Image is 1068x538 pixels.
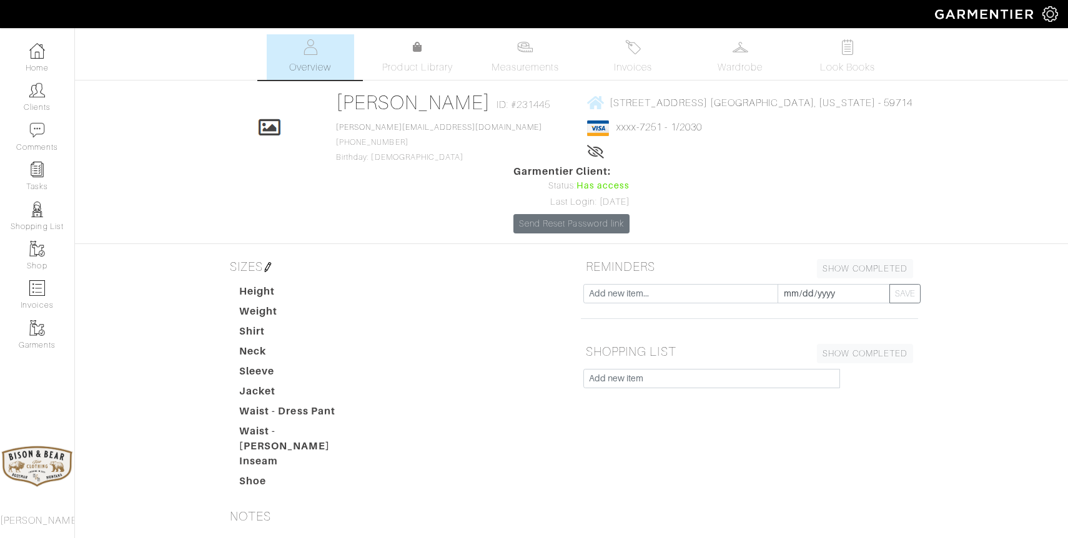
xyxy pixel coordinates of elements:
[29,280,45,296] img: orders-icon-0abe47150d42831381b5fb84f609e132dff9fe21cb692f30cb5eec754e2cba89.png
[513,164,630,179] span: Garmentier Client:
[29,241,45,257] img: garments-icon-b7da505a4dc4fd61783c78ac3ca0ef83fa9d6f193b1c9dc38574b1d14d53ca28.png
[230,324,372,344] dt: Shirt
[616,122,702,133] a: xxxx-7251 - 1/2030
[513,214,630,233] a: Send Reset Password link
[929,3,1042,25] img: garmentier-logo-header-white-b43fb05a5012e4ada735d5af1a66efaba907eab6374d6393d1fbf88cb4ef424d.png
[230,284,372,304] dt: Height
[733,39,748,55] img: wardrobe-487a4870c1b7c33e795ec22d11cfc2ed9d08956e64fb3008fe2437562e282088.svg
[225,254,562,279] h5: SIZES
[492,60,560,75] span: Measurements
[336,91,490,114] a: [PERSON_NAME]
[696,34,784,80] a: Wardrobe
[267,34,354,80] a: Overview
[230,454,372,474] dt: Inseam
[230,404,372,424] dt: Waist - Dress Pant
[513,195,630,209] div: Last Login: [DATE]
[1042,6,1058,22] img: gear-icon-white-bd11855cb880d31180b6d7d6211b90ccbf57a29d726f0c71d8c61bd08dd39cc2.png
[29,162,45,177] img: reminder-icon-8004d30b9f0a5d33ae49ab947aed9ed385cf756f9e5892f1edd6e32f2345188e.png
[230,304,372,324] dt: Weight
[225,504,562,529] h5: NOTES
[576,179,630,193] span: Has access
[804,34,891,80] a: Look Books
[230,424,372,454] dt: Waist - [PERSON_NAME]
[29,43,45,59] img: dashboard-icon-dbcd8f5a0b271acd01030246c82b418ddd0df26cd7fceb0bd07c9910d44c42f6.png
[587,95,912,110] a: [STREET_ADDRESS] [GEOGRAPHIC_DATA], [US_STATE] - 59714
[625,39,641,55] img: orders-27d20c2124de7fd6de4e0e44c1d41de31381a507db9b33961299e4e07d508b8c.svg
[583,284,778,303] input: Add new item...
[230,364,372,384] dt: Sleeve
[230,474,372,494] dt: Shoe
[820,60,876,75] span: Look Books
[29,202,45,217] img: stylists-icon-eb353228a002819b7ec25b43dbf5f0378dd9e0616d9560372ff212230b889e62.png
[29,82,45,98] img: clients-icon-6bae9207a08558b7cb47a8932f037763ab4055f8c8b6bfacd5dc20c3e0201464.png
[336,123,542,132] a: [PERSON_NAME][EMAIL_ADDRESS][DOMAIN_NAME]
[374,40,462,75] a: Product Library
[230,344,372,364] dt: Neck
[583,369,840,388] input: Add new item
[230,384,372,404] dt: Jacket
[589,34,676,80] a: Invoices
[29,122,45,138] img: comment-icon-a0a6a9ef722e966f86d9cbdc48e553b5cf19dbc54f86b18d962a5391bc8f6eb6.png
[302,39,318,55] img: basicinfo-40fd8af6dae0f16599ec9e87c0ef1c0a1fdea2edbe929e3d69a839185d80c458.svg
[718,60,763,75] span: Wardrobe
[581,254,918,279] h5: REMINDERS
[587,120,609,136] img: visa-934b35602734be37eb7d5d7e5dbcd2044c359bf20a24dc3361ca3fa54326a8a7.png
[289,60,331,75] span: Overview
[817,259,913,278] a: SHOW COMPLETED
[517,39,533,55] img: measurements-466bbee1fd09ba9460f595b01e5d73f9e2bff037440d3c8f018324cb6cdf7a4a.svg
[513,179,630,193] div: Status:
[382,60,453,75] span: Product Library
[840,39,856,55] img: todo-9ac3debb85659649dc8f770b8b6100bb5dab4b48dedcbae339e5042a72dfd3cc.svg
[610,97,912,108] span: [STREET_ADDRESS] [GEOGRAPHIC_DATA], [US_STATE] - 59714
[497,97,551,112] span: ID: #231445
[614,60,652,75] span: Invoices
[336,123,542,162] span: [PHONE_NUMBER] Birthday: [DEMOGRAPHIC_DATA]
[889,284,921,303] button: SAVE
[817,344,913,363] a: SHOW COMPLETED
[482,34,570,80] a: Measurements
[581,339,918,364] h5: SHOPPING LIST
[29,320,45,336] img: garments-icon-b7da505a4dc4fd61783c78ac3ca0ef83fa9d6f193b1c9dc38574b1d14d53ca28.png
[263,262,273,272] img: pen-cf24a1663064a2ec1b9c1bd2387e9de7a2fa800b781884d57f21acf72779bad2.png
